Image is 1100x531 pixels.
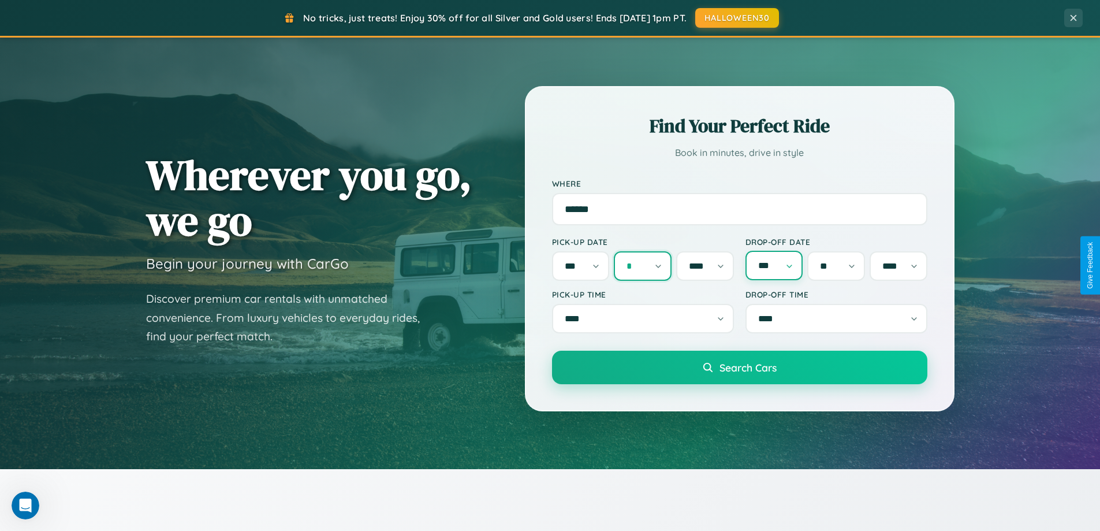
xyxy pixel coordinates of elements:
[146,289,435,346] p: Discover premium car rentals with unmatched convenience. From luxury vehicles to everyday rides, ...
[552,351,927,384] button: Search Cars
[552,237,734,247] label: Pick-up Date
[695,8,779,28] button: HALLOWEEN30
[745,289,927,299] label: Drop-off Time
[146,152,472,243] h1: Wherever you go, we go
[552,179,927,188] label: Where
[552,144,927,161] p: Book in minutes, drive in style
[719,361,777,374] span: Search Cars
[12,492,39,519] iframe: Intercom live chat
[303,12,687,24] span: No tricks, just treats! Enjoy 30% off for all Silver and Gold users! Ends [DATE] 1pm PT.
[745,237,927,247] label: Drop-off Date
[552,113,927,139] h2: Find Your Perfect Ride
[552,289,734,299] label: Pick-up Time
[146,255,349,272] h3: Begin your journey with CarGo
[1086,242,1094,289] div: Give Feedback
